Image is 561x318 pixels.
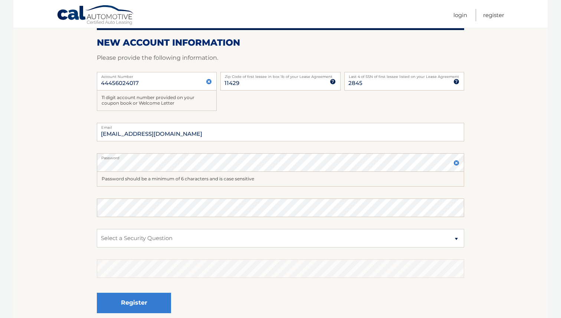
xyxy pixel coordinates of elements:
[330,79,336,85] img: tooltip.svg
[97,91,217,111] div: 11 digit account number provided on your coupon book or Welcome Letter
[97,37,464,48] h2: New Account Information
[453,79,459,85] img: tooltip.svg
[97,123,464,129] label: Email
[57,5,135,26] a: Cal Automotive
[97,172,464,187] div: Password should be a minimum of 6 characters and is case sensitive
[97,53,464,63] p: Please provide the following information.
[483,9,504,21] a: Register
[453,160,459,166] img: close.svg
[97,72,217,78] label: Account Number
[97,72,217,91] input: Account Number
[220,72,340,78] label: Zip Code of first lessee in box 1b of your Lease Agreement
[220,72,340,91] input: Zip Code
[206,79,212,85] img: close.svg
[97,293,171,313] button: Register
[344,72,464,91] input: SSN or EIN (last 4 digits only)
[453,9,467,21] a: Login
[97,123,464,141] input: Email
[97,153,464,159] label: Password
[344,72,464,78] label: Last 4 of SSN of first lessee listed on your Lease Agreement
